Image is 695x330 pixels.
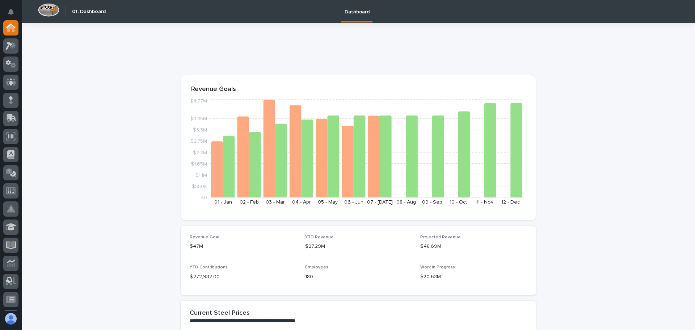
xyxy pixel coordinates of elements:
text: 03 - Mar [266,200,285,205]
text: 12 - Dec [501,200,520,205]
div: Notifications [9,9,18,20]
tspan: $1.1M [195,172,207,177]
h2: Current Steel Prices [190,309,250,317]
text: 09 - Sep [422,200,442,205]
tspan: $4.77M [190,99,207,104]
span: Revenue Goal [190,235,219,239]
p: Revenue Goals [191,85,526,93]
p: $48.69M [420,243,527,250]
span: YTD Revenue [305,235,334,239]
tspan: $550K [192,184,207,189]
tspan: $1.65M [191,161,207,166]
button: users-avatar [3,311,18,326]
img: Workspace Logo [38,3,59,17]
text: 08 - Aug [396,200,416,205]
text: 06 - Jun [344,200,363,205]
p: $47M [190,243,296,250]
text: 05 - May [318,200,338,205]
tspan: $2.75M [190,139,207,144]
p: $20.63M [420,273,527,281]
span: Employees [305,265,328,270]
tspan: $0 [201,195,207,200]
text: 07 - [DATE] [367,200,393,205]
span: Work in Progress [420,265,455,270]
text: 11 - Nov [476,200,493,205]
p: $ 272,932.00 [190,273,296,281]
text: 10 - Oct [450,200,467,205]
p: 180 [305,273,412,281]
span: Projected Revenue [420,235,461,239]
tspan: $3.85M [190,116,207,121]
text: 02 - Feb [240,200,259,205]
button: Notifications [3,4,18,20]
tspan: $2.2M [193,150,207,155]
text: 04 - Apr [292,200,311,205]
h2: 01. Dashboard [72,9,106,15]
p: $27.29M [305,243,412,250]
text: 01 - Jan [214,200,232,205]
tspan: $3.3M [193,128,207,133]
span: YTD Contributions [190,265,228,270]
